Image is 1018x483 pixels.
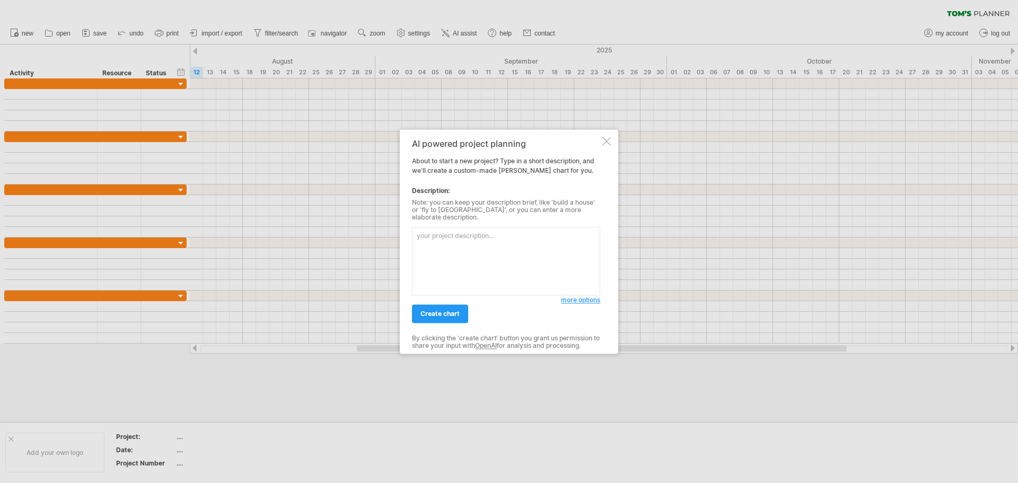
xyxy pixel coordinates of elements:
[412,186,600,196] div: Description:
[412,199,600,222] div: Note: you can keep your description brief, like 'build a house' or 'fly to [GEOGRAPHIC_DATA]', or...
[561,295,600,305] a: more options
[412,139,600,344] div: About to start a new project? Type in a short description, and we'll create a custom-made [PERSON...
[412,304,468,323] a: create chart
[475,342,497,350] a: OpenAI
[412,139,600,148] div: AI powered project planning
[420,310,460,318] span: create chart
[561,296,600,304] span: more options
[412,335,600,350] div: By clicking the 'create chart' button you grant us permission to share your input with for analys...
